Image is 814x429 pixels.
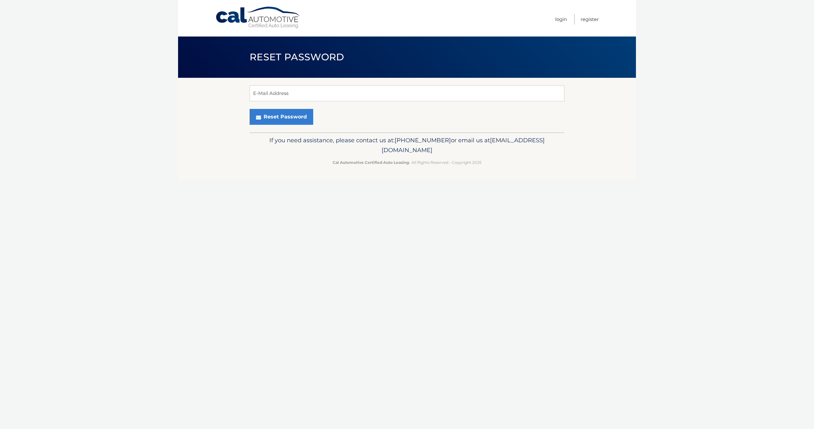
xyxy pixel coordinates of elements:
a: Cal Automotive [215,6,301,29]
strong: Cal Automotive Certified Auto Leasing [333,160,409,165]
a: Register [581,14,599,24]
a: Login [555,14,567,24]
span: [PHONE_NUMBER] [395,137,451,144]
button: Reset Password [250,109,313,125]
p: If you need assistance, please contact us at: or email us at [254,135,560,156]
span: Reset Password [250,51,344,63]
input: E-Mail Address [250,85,564,101]
p: - All Rights Reserved - Copyright 2025 [254,159,560,166]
